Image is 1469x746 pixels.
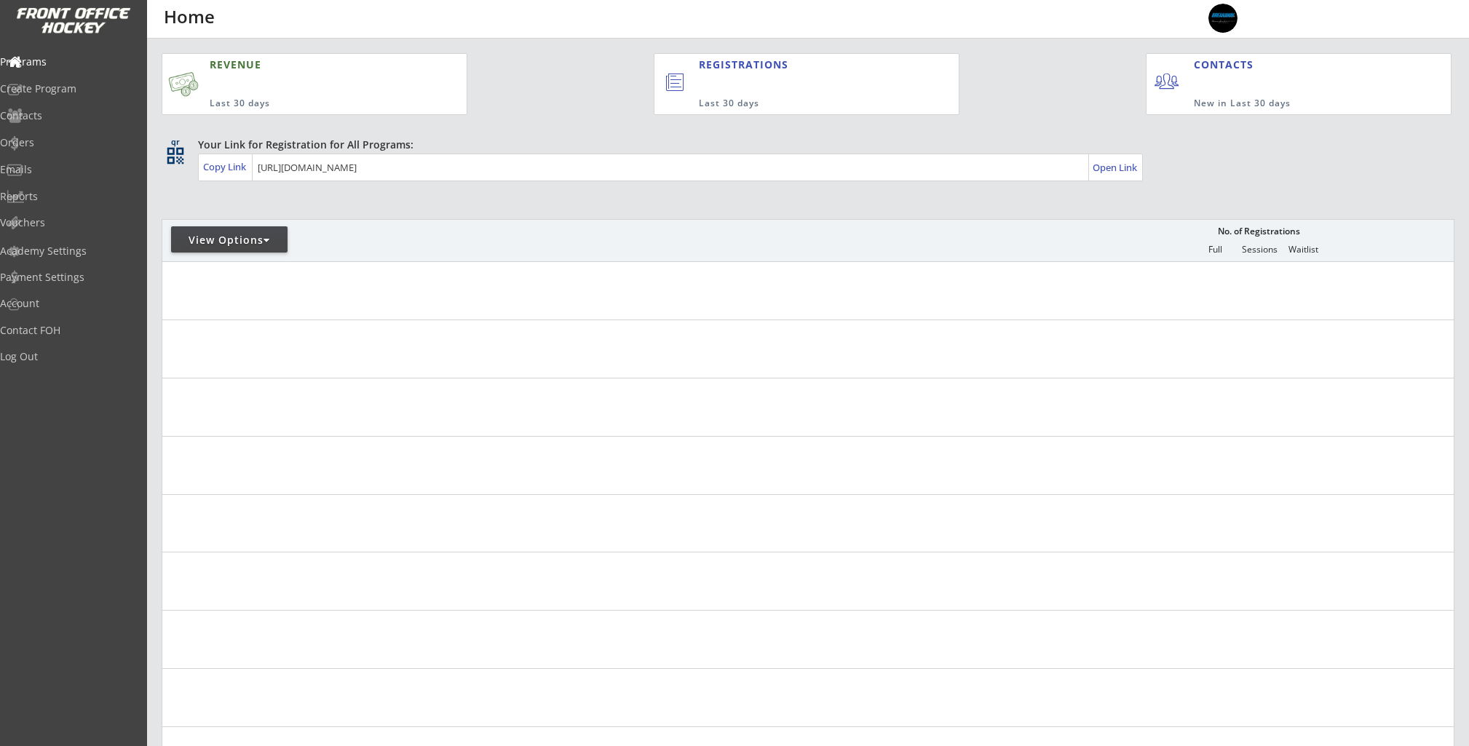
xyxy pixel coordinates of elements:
div: CONTACTS [1194,57,1260,72]
div: Copy Link [203,160,249,173]
div: REVENUE [210,57,396,72]
div: Waitlist [1281,245,1325,255]
div: View Options [171,233,288,247]
div: Full [1193,245,1237,255]
div: Your Link for Registration for All Programs: [198,138,1409,152]
button: qr_code [165,145,186,167]
div: REGISTRATIONS [699,57,892,72]
div: New in Last 30 days [1194,98,1383,110]
div: Last 30 days [699,98,899,110]
div: qr [166,138,183,147]
div: Last 30 days [210,98,396,110]
a: Open Link [1093,157,1139,178]
div: Sessions [1238,245,1281,255]
div: Open Link [1093,162,1139,174]
div: No. of Registrations [1213,226,1304,237]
